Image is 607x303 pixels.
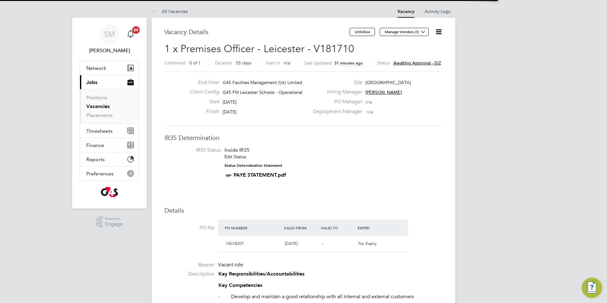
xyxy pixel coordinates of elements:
a: Vacancy [397,9,414,14]
label: Description [164,271,214,277]
button: Reports [80,152,139,166]
span: Timesheets [86,128,113,134]
span: n/a [284,60,290,66]
a: Vacancies [86,103,110,109]
label: Deployment Manager [309,108,362,115]
label: Client Config [185,89,219,95]
strong: Status Determination Statement [224,163,282,168]
label: End Hirer [185,79,219,86]
p: · Develop and maintain a good relationship with all internal and external customers [218,294,443,300]
span: n/a [367,109,373,115]
a: 20 [124,24,137,44]
span: SM [104,30,115,38]
span: 31 minutes ago [334,60,363,66]
label: Duration [215,60,232,66]
div: Valid To [319,222,356,233]
button: Timesheets [80,124,139,138]
a: Placements [86,112,113,118]
label: IR35 Status [171,147,221,154]
div: Valid From [282,222,319,233]
button: Preferences [80,167,139,180]
span: [PERSON_NAME] [365,89,402,95]
label: Reason [164,262,214,268]
label: Hiring Manager [309,89,362,95]
span: 1401B207 [226,241,244,246]
span: Vacant role [218,262,243,268]
img: g4s-logo-retina.png [101,187,118,197]
span: Finance [86,142,104,148]
button: Unfollow [350,28,375,36]
label: Finish [185,108,219,115]
h3: IR35 Determination [164,134,443,142]
span: G4S Facilities Management (Uk) Limited [223,80,302,85]
span: Engage [105,221,123,227]
label: PO Manager [309,99,362,105]
button: Network [80,61,139,75]
div: Expiry [356,222,393,233]
a: Edit Status [224,154,246,160]
a: Go to home page [80,187,139,197]
div: Jobs [80,89,139,124]
span: Powered by [105,216,123,221]
a: PAYE STATEMENT.pdf [234,172,286,178]
span: - [322,241,323,246]
span: Preferences [86,171,113,177]
span: [DATE] [223,109,236,115]
button: Engage Resource Center [582,278,602,298]
button: Finance [80,138,139,152]
span: 1 x Premises Officer - Leicester - V181710 [164,43,354,55]
span: Awaiting approval - 0/2 [393,60,441,66]
h3: Vacancy Details [164,28,350,36]
label: Status [377,60,389,66]
span: Reports [86,156,105,162]
span: G4S FM Leicester Schools - Operational [223,89,302,95]
span: Jobs [86,79,97,85]
label: Confirmed [164,60,186,66]
span: Inside IR35 [224,147,249,153]
strong: Key Competencies [218,282,262,288]
span: 0 of 1 [189,60,201,66]
label: Start [185,99,219,105]
a: All Vacancies [152,9,188,14]
a: SM[PERSON_NAME] [80,24,139,54]
strong: Key Responsibilities/Accountabilities [218,271,304,277]
span: Network [86,65,106,71]
span: n/a [365,99,372,105]
span: [DATE] [223,99,236,105]
label: Last Updated [304,60,332,66]
span: 20 [132,26,140,34]
span: [GEOGRAPHIC_DATA] [365,80,411,85]
span: 55 days [236,60,251,66]
a: Activity Logs [425,9,450,14]
button: Manage Vendors (3) [380,28,429,36]
div: PO Number [223,222,282,233]
h3: Details [164,206,443,215]
label: PO No [164,225,214,231]
span: No Expiry [359,241,377,246]
nav: Main navigation [72,18,147,209]
span: Simon Moxley [80,47,139,54]
label: Site [309,79,362,86]
span: [DATE] [285,241,297,246]
a: Positions [86,94,107,100]
label: Start In [266,60,280,66]
button: Jobs [80,75,139,89]
a: Powered byEngage [96,216,123,228]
